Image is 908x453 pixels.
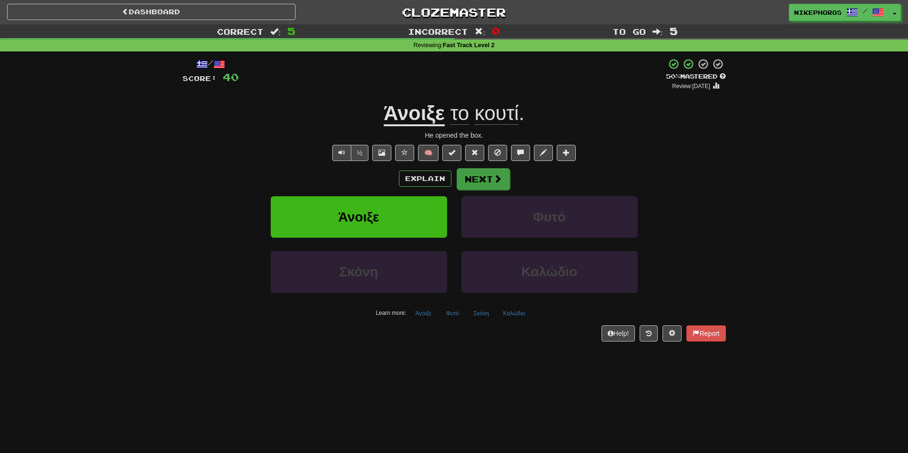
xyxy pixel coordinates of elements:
a: Nikephoros / [789,4,889,21]
button: Άνοιξε [410,306,437,321]
div: Mastered [666,72,726,81]
span: Άνοιξε [338,210,379,224]
span: : [653,28,663,36]
span: κουτί [475,102,519,125]
button: Add to collection (alt+a) [557,145,576,161]
button: Άνοιξε [271,196,447,238]
div: / [183,58,239,70]
button: Play sentence audio (ctl+space) [332,145,351,161]
button: Favorite sentence (alt+f) [395,145,414,161]
span: Score: [183,74,217,82]
button: Φυτό [440,306,464,321]
span: 50 % [666,72,680,80]
button: Σκόνη [468,306,494,321]
span: Σκόνη [339,264,378,279]
button: Φυτό [461,196,638,238]
button: ½ [351,145,369,161]
span: 5 [287,25,296,37]
button: Report [686,325,725,342]
button: Καλώδιο [498,306,531,321]
span: Καλώδιο [521,264,578,279]
button: Next [457,168,510,190]
span: 5 [670,25,678,37]
small: Review: [DATE] [672,83,710,90]
span: / [863,8,867,14]
small: Learn more: [376,310,406,316]
span: Nikephoros [794,8,842,17]
button: Round history (alt+y) [640,325,658,342]
button: Edit sentence (alt+d) [534,145,553,161]
span: το [450,102,469,125]
span: 40 [223,71,239,83]
button: Set this sentence to 100% Mastered (alt+m) [442,145,461,161]
div: He opened the box. [183,131,726,140]
span: Correct [217,27,264,36]
a: Dashboard [7,4,296,20]
button: Καλώδιο [461,251,638,292]
span: 0 [492,25,500,37]
button: Explain [399,171,451,187]
div: Text-to-speech controls [330,145,369,161]
span: Φυτό [533,210,566,224]
button: Discuss sentence (alt+u) [511,145,530,161]
button: Reset to 0% Mastered (alt+r) [465,145,484,161]
span: : [270,28,281,36]
button: Help! [602,325,635,342]
u: Άνοιξε [384,102,445,126]
span: : [475,28,485,36]
span: To go [612,27,646,36]
button: 🧠 [418,145,439,161]
span: . [445,102,524,125]
strong: Fast Track Level 2 [443,42,495,49]
span: Incorrect [408,27,468,36]
button: Σκόνη [271,251,447,292]
a: Clozemaster [310,4,598,20]
button: Show image (alt+x) [372,145,391,161]
button: Ignore sentence (alt+i) [488,145,507,161]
